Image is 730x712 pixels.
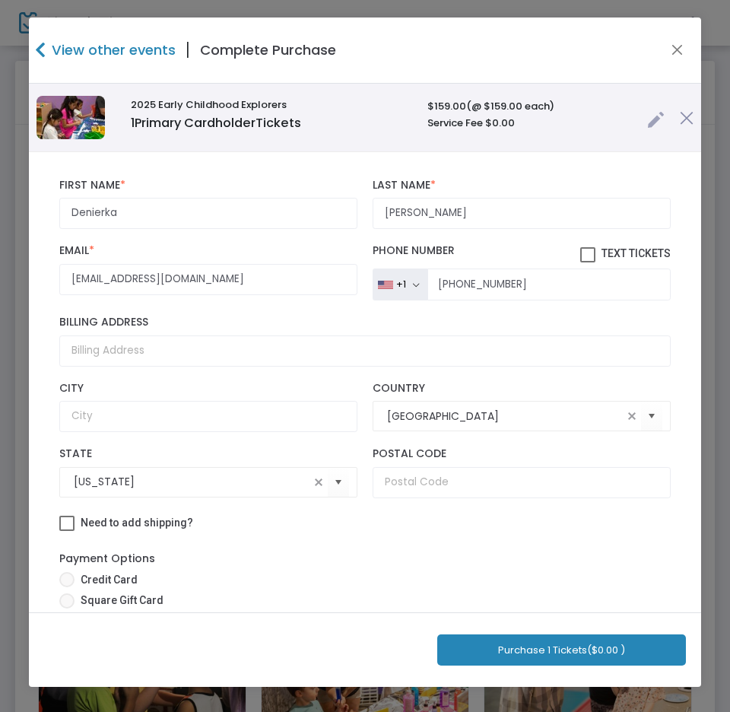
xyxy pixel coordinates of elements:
input: City [59,401,357,432]
label: Country [373,382,671,396]
div: +1 [396,278,406,291]
input: Phone Number [427,269,670,300]
input: Postal Code [373,467,671,498]
label: City [59,382,357,396]
input: First Name [59,198,357,229]
span: clear [623,407,641,425]
span: Text Tickets [601,247,671,259]
button: Select [641,401,662,432]
span: Square Gift Card [75,593,163,609]
img: 6387342166843836232L2A4886.jpg [36,96,105,139]
input: Select State [74,474,309,490]
input: Billing Address [59,335,670,367]
label: Postal Code [373,447,671,461]
input: Select Country [387,408,623,424]
span: Need to add shipping? [81,517,193,529]
h6: 2025 Early Childhood Explorers [131,99,413,111]
input: Email [59,264,357,295]
label: First Name [59,179,357,192]
span: ($0.00 ) [587,643,625,657]
button: Purchase 1 Tickets($0.00 ) [437,634,686,666]
label: Phone Number [373,244,671,262]
label: Payment Options [59,551,155,567]
h4: Complete Purchase [200,40,336,60]
span: 1 [131,114,135,132]
label: Last Name [373,179,671,192]
h4: View other events [48,40,176,60]
button: Select [328,466,349,497]
label: Billing Address [59,316,670,329]
button: Close [667,40,687,60]
h6: $159.00 [427,100,631,113]
span: Credit Card [75,572,138,588]
label: Email [59,244,357,258]
span: clear [309,473,328,491]
label: State [59,447,357,461]
h6: Service Fee $0.00 [427,117,631,129]
input: Last Name [373,198,671,229]
button: +1 [373,269,428,300]
span: | [176,37,200,64]
img: cross.png [680,111,693,125]
span: Tickets [255,114,301,132]
span: (@ $159.00 each) [466,99,554,113]
span: Primary Cardholder [131,114,301,132]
